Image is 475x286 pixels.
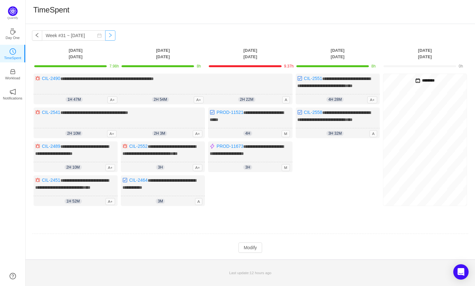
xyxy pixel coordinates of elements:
span: A+ [105,164,115,171]
a: CIL-2558 [304,110,323,115]
a: CIL-2489 [42,144,60,149]
p: Quantify [7,16,18,20]
p: Day One [5,35,19,41]
button: icon: right [105,30,115,41]
img: 10303 [122,144,128,149]
span: 1h 47m [66,97,83,102]
a: PROD-11521 [216,110,243,115]
span: 2h 10m [65,165,82,170]
span: 4h 28m [326,97,344,102]
a: CIL-2551 [304,76,323,81]
p: TimeSpent [4,55,21,61]
a: icon: notificationNotifications [10,91,16,97]
i: icon: coffee [10,28,16,35]
img: 10303 [35,178,40,183]
span: A [282,96,290,103]
img: 10307 [210,144,215,149]
p: Workload [5,75,20,81]
span: 3h [156,165,165,170]
input: Select a week [42,30,105,41]
a: PROD-11673 [216,144,243,149]
img: 10318 [210,110,215,115]
span: A+ [193,130,203,137]
span: 2h 54m [152,97,169,102]
span: 9.37h [284,64,294,68]
span: A+ [107,130,117,137]
span: 2h 10m [65,131,82,136]
a: CIL-2490 [42,76,60,81]
a: icon: question-circle [10,273,16,279]
th: [DATE] [DATE] [294,47,381,60]
button: Modify [238,242,262,253]
a: CIL-2451 [42,178,60,183]
span: 1h 52m [65,199,82,204]
img: 10303 [35,144,40,149]
img: 10318 [297,110,302,115]
span: 2h 3m [152,131,167,136]
img: 10318 [297,76,302,81]
a: icon: coffeeDay One [10,30,16,36]
th: [DATE] [DATE] [32,47,119,60]
span: A+ [194,96,204,103]
span: M [282,130,290,137]
span: A [195,198,203,205]
button: icon: left [32,30,42,41]
span: A+ [193,164,203,171]
span: A+ [107,96,117,103]
th: [DATE] [DATE] [206,47,294,60]
a: CIL-2552 [129,144,148,149]
a: icon: inboxWorkload [10,70,16,77]
i: icon: notification [10,89,16,95]
span: 7.98h [109,64,119,68]
a: CIL-2464 [129,178,148,183]
i: icon: inbox [10,68,16,75]
span: 8h [371,64,376,68]
span: 4h [243,131,252,136]
span: A+ [105,198,115,205]
span: 12 hours ago [250,271,271,275]
a: icon: clock-circleTimeSpent [10,50,16,57]
img: 10303 [35,110,40,115]
span: 0h [459,64,463,68]
span: 3h 32m [326,131,344,136]
th: [DATE] [DATE] [119,47,206,60]
span: A [370,130,377,137]
span: 8h [197,64,201,68]
i: icon: clock-circle [10,48,16,55]
i: icon: calendar [97,33,102,38]
span: 3h [243,165,252,170]
img: 10303 [35,76,40,81]
th: [DATE] [DATE] [381,47,469,60]
span: 2h 22m [238,97,255,102]
h1: TimeSpent [33,5,69,15]
span: 3m [156,199,165,204]
img: Quantify [8,6,18,16]
span: Last update: [229,271,271,275]
span: A+ [367,96,377,103]
span: M [282,164,290,171]
div: Open Intercom Messenger [453,264,469,280]
a: CIL-2541 [42,110,60,115]
img: 10318 [122,178,128,183]
p: Notifications [3,95,22,101]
